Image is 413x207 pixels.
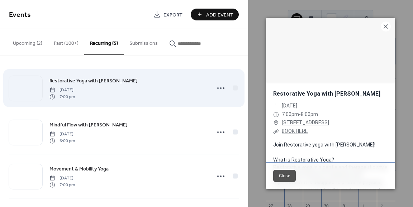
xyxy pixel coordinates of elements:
div: ​ [273,127,279,136]
div: ​ [273,119,279,127]
button: Past (100+) [48,29,84,54]
span: 6:00 pm [49,138,75,144]
span: Events [9,8,31,22]
a: Restorative Yoga with [PERSON_NAME] [273,90,380,97]
button: Add Event [191,9,239,20]
span: [DATE] [49,175,75,182]
span: [DATE] [49,131,75,138]
span: 7:00pm [282,111,299,117]
button: Close [273,170,296,182]
span: [DATE] [282,102,297,110]
a: Movement & Mobility Yoga [49,165,109,173]
span: [DATE] [49,87,75,93]
a: BOOK HERE [282,128,308,134]
span: 7:00 pm [49,182,75,188]
span: Add Event [206,11,233,19]
a: Mindful Flow with [PERSON_NAME] [49,121,128,129]
span: 8:00pm [301,111,318,117]
button: Upcoming (2) [7,29,48,54]
span: - [299,111,301,117]
a: Restorative Yoga with [PERSON_NAME] [49,77,138,85]
button: Recurring (5) [84,29,124,55]
span: Export [163,11,182,19]
a: Export [148,9,188,20]
a: [STREET_ADDRESS] [282,119,329,127]
div: ​ [273,102,279,110]
span: 7:00 pm [49,93,75,100]
div: ​ [273,110,279,119]
button: Submissions [124,29,163,54]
